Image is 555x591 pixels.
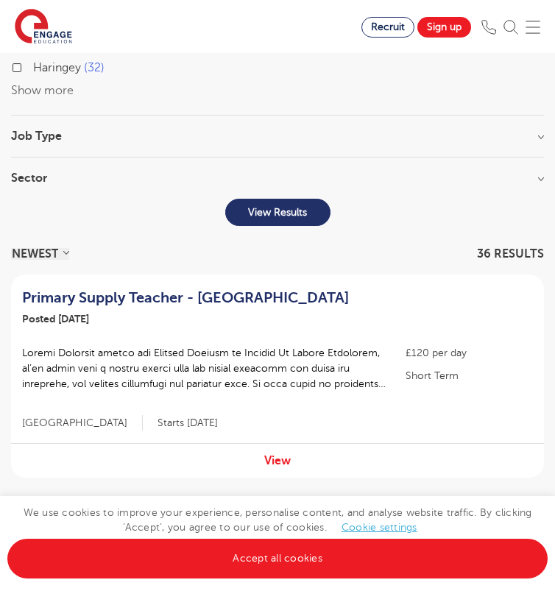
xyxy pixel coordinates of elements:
span: We use cookies to improve your experience, personalise content, and analyse website traffic. By c... [7,507,548,564]
span: 36 RESULTS [477,247,544,261]
span: Recruit [371,21,405,32]
p: Short Term [406,368,534,383]
span: Posted [DATE] [22,313,89,325]
span: 32 [84,61,105,74]
a: View [264,454,291,467]
img: Mobile Menu [526,20,540,35]
input: Haringey 32 [33,61,43,71]
p: Loremi Dolorsit ametco adi Elitsed Doeiusm te Incidid Ut Labore Etdolorem, al’en admin veni q nos... [22,345,391,392]
a: Primary Supply Teacher - [GEOGRAPHIC_DATA] [22,289,380,307]
a: Sign up [417,17,471,38]
img: Engage Education [15,9,72,46]
img: Search [503,20,518,35]
span: Haringey [33,61,81,74]
h3: Sector [11,172,544,184]
button: View Results [225,199,330,226]
a: Accept all cookies [7,539,548,578]
button: Show more [11,84,74,97]
p: £120 per day [406,345,534,361]
a: Cookie settings [342,522,417,533]
a: Recruit [361,17,414,38]
h3: Job Type [11,130,544,142]
p: View Results [248,206,307,219]
img: Phone [481,20,496,35]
